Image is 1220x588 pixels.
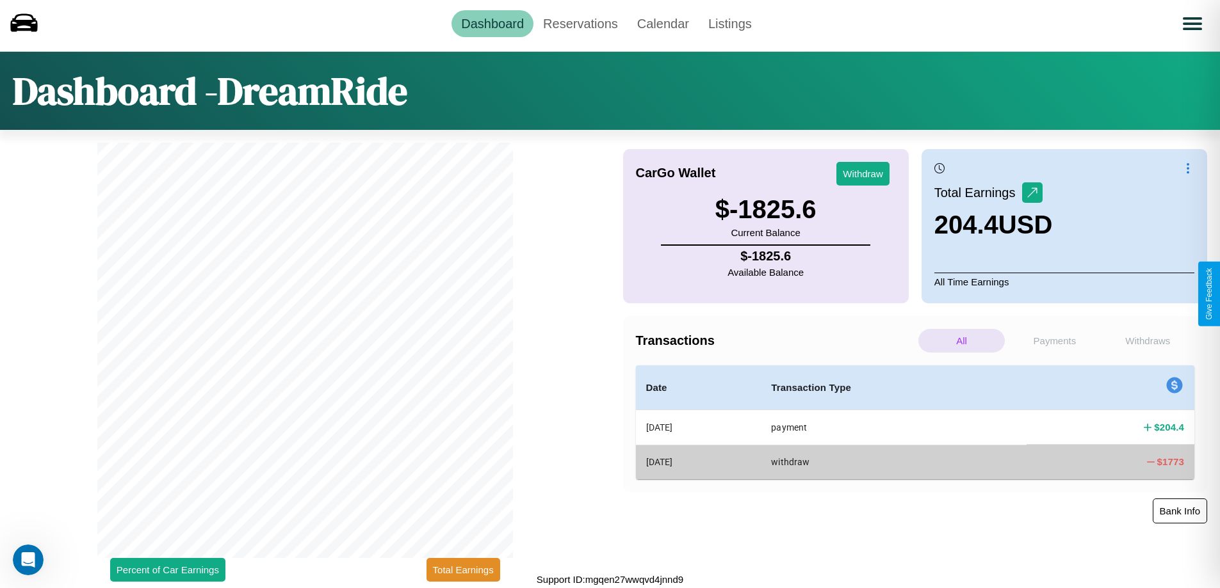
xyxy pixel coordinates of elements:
[1154,420,1184,434] h4: $ 204.4
[636,166,716,180] h4: CarGo Wallet
[715,224,817,241] p: Current Balance
[628,10,699,37] a: Calendar
[427,558,500,582] button: Total Earnings
[728,264,804,281] p: Available Balance
[110,558,225,582] button: Percent of Car Earnings
[1011,329,1098,353] p: Payments
[636,445,761,479] th: [DATE]
[836,162,890,186] button: Withdraw
[918,329,1005,353] p: All
[1105,329,1191,353] p: Withdraws
[636,333,915,348] h4: Transactions
[1157,455,1184,468] h4: $ 1773
[699,10,761,37] a: Listings
[761,410,1027,445] th: payment
[646,380,751,395] h4: Date
[934,211,1053,239] h3: 204.4 USD
[1175,6,1210,42] button: Open menu
[451,10,533,37] a: Dashboard
[636,410,761,445] th: [DATE]
[728,249,804,264] h4: $ -1825.6
[537,571,683,588] p: Support ID: mgqen27wwqvd4jnnd9
[771,380,1016,395] h4: Transaction Type
[715,195,817,224] h3: $ -1825.6
[1153,498,1207,523] button: Bank Info
[934,273,1194,290] p: All Time Earnings
[13,65,407,117] h1: Dashboard - DreamRide
[761,445,1027,479] th: withdraw
[1205,268,1214,320] div: Give Feedback
[934,181,1022,204] p: Total Earnings
[533,10,628,37] a: Reservations
[13,544,44,575] iframe: Intercom live chat
[636,365,1195,479] table: simple table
